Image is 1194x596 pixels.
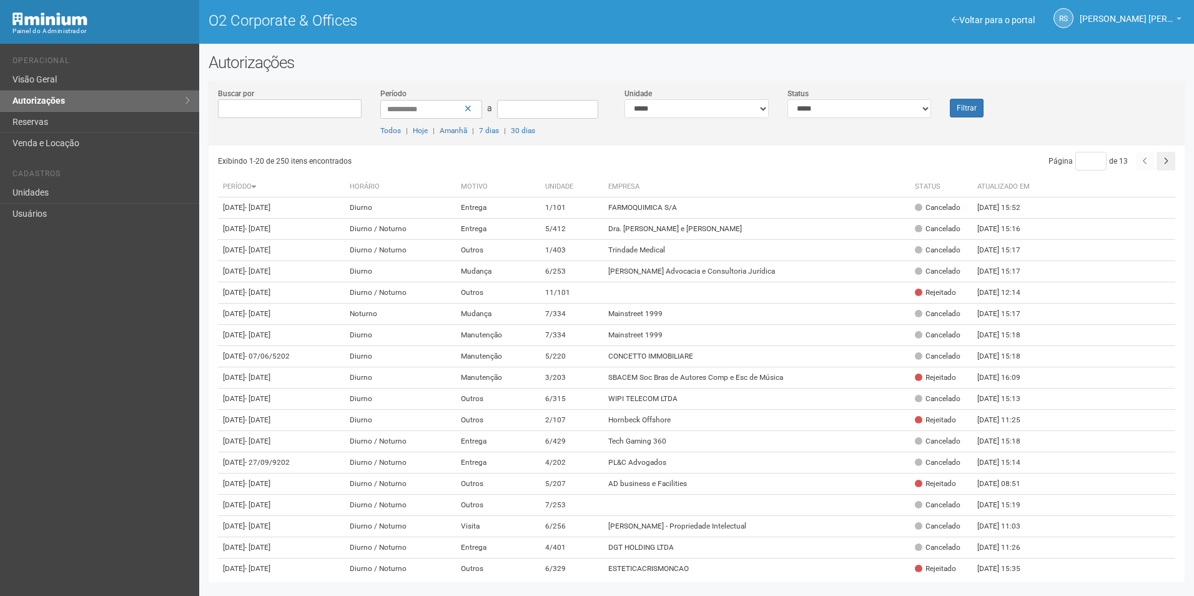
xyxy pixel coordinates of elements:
td: Outros [456,495,541,516]
td: 11/101 [540,282,603,304]
td: [DATE] [218,325,345,346]
td: Outros [456,474,541,495]
td: 6/315 [540,389,603,410]
td: Diurno [345,197,455,219]
div: Cancelado [915,436,960,447]
td: [DATE] [218,410,345,431]
div: Painel do Administrador [12,26,190,37]
td: [DATE] 15:17 [972,304,1041,325]
td: 5/220 [540,346,603,367]
td: [DATE] 15:19 [972,495,1041,516]
li: Cadastros [12,169,190,182]
a: [PERSON_NAME] [PERSON_NAME] [1080,16,1182,26]
td: Mainstreet 1999 [603,304,909,325]
td: Mudança [456,261,541,282]
span: - [DATE] [245,224,270,233]
th: Unidade [540,177,603,197]
td: 4/401 [540,537,603,559]
td: 7/253 [540,495,603,516]
td: Noturno [345,304,455,325]
a: 30 dias [511,126,535,135]
div: Rejeitado [915,372,956,383]
td: [DATE] [218,474,345,495]
span: - [DATE] [245,522,270,530]
td: ESTETICACRISMONCAO [603,559,909,580]
span: | [472,126,474,135]
div: Cancelado [915,245,960,256]
td: [DATE] [218,219,345,240]
div: Rejeitado [915,415,956,425]
td: 7/334 [540,325,603,346]
td: 6/329 [540,559,603,580]
td: Diurno / Noturno [345,495,455,516]
td: 7/334 [540,304,603,325]
td: [PERSON_NAME] Advocacia e Consultoria Jurídica [603,261,909,282]
td: Manutenção [456,367,541,389]
div: Cancelado [915,224,960,234]
td: Mainstreet 1999 [603,325,909,346]
li: Operacional [12,56,190,69]
span: | [504,126,506,135]
td: [DATE] [218,346,345,367]
td: [DATE] 08:51 [972,474,1041,495]
td: [DATE] 11:03 [972,516,1041,537]
span: - [DATE] [245,267,270,276]
td: [PERSON_NAME] - Propriedade Intelectual [603,516,909,537]
span: | [406,126,408,135]
td: [DATE] 15:13 [972,389,1041,410]
div: Cancelado [915,542,960,553]
td: [DATE] [218,197,345,219]
td: Entrega [456,219,541,240]
span: - [DATE] [245,543,270,552]
div: Cancelado [915,457,960,468]
th: Atualizado em [972,177,1041,197]
label: Status [787,88,809,99]
span: - [DATE] [245,415,270,424]
td: [DATE] 11:25 [972,410,1041,431]
div: Rejeitado [915,479,956,489]
td: Diurno / Noturno [345,474,455,495]
td: Manutenção [456,346,541,367]
th: Status [910,177,972,197]
span: | [433,126,435,135]
td: [DATE] 15:17 [972,261,1041,282]
span: - 07/06/5202 [245,352,290,360]
td: 5/412 [540,219,603,240]
span: - [DATE] [245,246,270,254]
td: [DATE] 15:16 [972,219,1041,240]
td: Manutenção [456,325,541,346]
td: DGT HOLDING LTDA [603,537,909,559]
td: CONCETTO IMMOBILIARE [603,346,909,367]
div: Cancelado [915,266,960,277]
td: [DATE] 12:14 [972,282,1041,304]
span: - [DATE] [245,479,270,488]
td: Entrega [456,431,541,452]
td: Diurno / Noturno [345,219,455,240]
td: [DATE] [218,452,345,474]
a: 7 dias [479,126,499,135]
td: Outros [456,282,541,304]
td: Diurno [345,389,455,410]
span: - [DATE] [245,394,270,403]
td: [DATE] [218,537,345,559]
td: [DATE] [218,389,345,410]
td: [DATE] 15:35 [972,559,1041,580]
td: Entrega [456,537,541,559]
td: Outros [456,559,541,580]
span: - [DATE] [245,437,270,445]
span: - [DATE] [245,309,270,318]
td: SBACEM Soc Bras de Autores Comp e Esc de Música [603,367,909,389]
td: Diurno / Noturno [345,452,455,474]
label: Período [380,88,407,99]
td: PL&C Advogados [603,452,909,474]
span: - [DATE] [245,288,270,297]
td: 6/253 [540,261,603,282]
td: Diurno / Noturno [345,537,455,559]
div: Cancelado [915,351,960,362]
td: Trindade Medical [603,240,909,261]
td: Diurno / Noturno [345,282,455,304]
a: Hoje [413,126,428,135]
a: Amanhã [440,126,467,135]
span: - [DATE] [245,564,270,573]
td: WIPI TELECOM LTDA [603,389,909,410]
